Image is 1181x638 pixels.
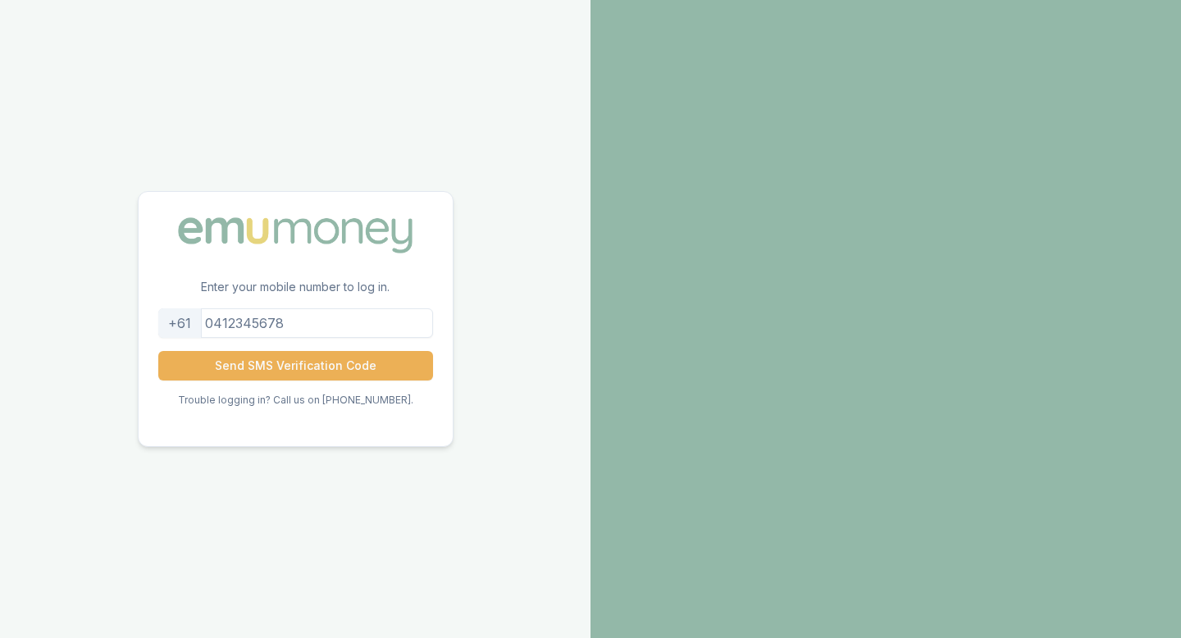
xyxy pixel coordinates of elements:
button: Send SMS Verification Code [158,351,433,381]
img: Emu Money [172,212,418,259]
input: 0412345678 [158,308,433,338]
p: Enter your mobile number to log in. [139,279,453,308]
div: +61 [158,308,202,338]
p: Trouble logging in? Call us on [PHONE_NUMBER]. [178,394,413,407]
